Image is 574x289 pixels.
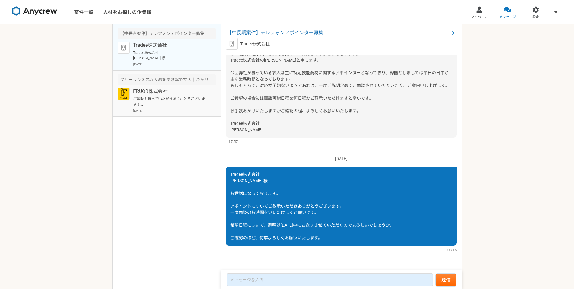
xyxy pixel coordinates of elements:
span: 設定 [532,15,539,20]
p: Tradee株式会社 [PERSON_NAME] 様 お世話になっております。 アポイントについてご教示いただきありがとうございます。 一度面談のお時間をいただけますと幸いです。 希望日程につい... [133,50,208,61]
div: 【中長期案件】テレフォンアポインター募集 [118,28,216,39]
span: 08:16 [447,247,457,253]
p: [DATE] [133,108,216,113]
p: [DATE] [226,156,457,162]
div: フリーランスの収入源を高効率で拡大｜キャリアアドバイザー（完全リモート） [118,74,216,85]
button: 送信 [436,274,456,286]
img: 8DqYSo04kwAAAAASUVORK5CYII= [12,6,57,16]
span: [PERSON_NAME]様 この度は弊社求人にご興味を持っていただきありがとうございます。 Tradee株式会社の[PERSON_NAME]と申します。 今回弊社が募っている求人は主に特定技能... [230,39,449,132]
span: Tradee株式会社 [PERSON_NAME] 様 お世話になっております。 アポイントについてご教示いただきありがとうございます。 一度面談のお時間をいただけますと幸いです。 希望日程につい... [230,172,394,240]
p: [DATE] [133,62,216,67]
img: default_org_logo-42cde973f59100197ec2c8e796e4974ac8490bb5b08a0eb061ff975e4574aa76.png [118,42,130,54]
span: マイページ [471,15,488,20]
p: Tradee株式会社 [240,41,270,47]
p: ご興味も持っていただきありがとうございます！ FRUOR株式会社の[PERSON_NAME]です。 ぜひ一度オンラインにて詳細のご説明がでできればと思っております。 〜〜〜〜〜〜〜〜〜〜〜〜〜〜... [133,96,208,107]
img: FRUOR%E3%83%AD%E3%82%B3%E3%82%99.png [118,88,130,100]
img: default_org_logo-42cde973f59100197ec2c8e796e4974ac8490bb5b08a0eb061ff975e4574aa76.png [226,38,238,50]
p: Tradee株式会社 [133,42,208,49]
span: 【中長期案件】テレフォンアポインター募集 [227,29,450,37]
span: メッセージ [499,15,516,20]
span: 17:57 [228,139,238,144]
p: FRUOR株式会社 [133,88,208,95]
